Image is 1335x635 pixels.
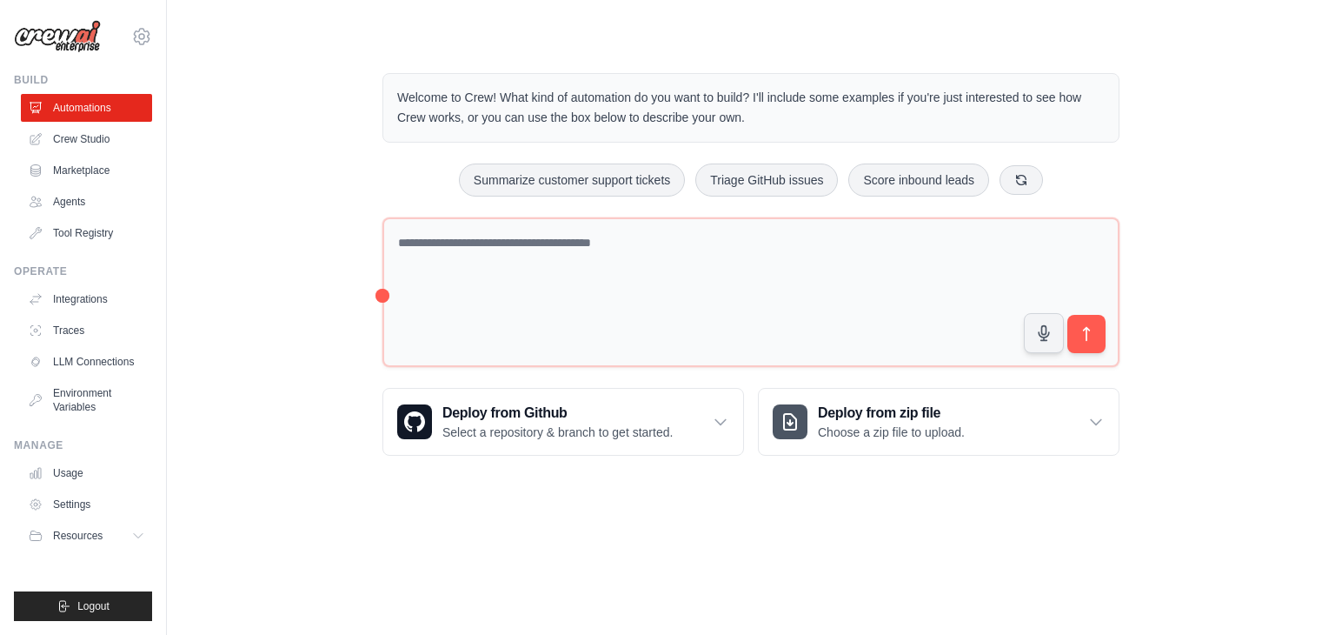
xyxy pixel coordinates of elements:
[14,438,152,452] div: Manage
[21,125,152,153] a: Crew Studio
[14,592,152,621] button: Logout
[21,379,152,421] a: Environment Variables
[818,424,965,441] p: Choose a zip file to upload.
[695,164,838,197] button: Triage GitHub issues
[21,219,152,247] a: Tool Registry
[21,157,152,184] a: Marketplace
[21,94,152,122] a: Automations
[14,20,101,53] img: Logo
[442,424,673,441] p: Select a repository & branch to get started.
[21,188,152,216] a: Agents
[21,459,152,487] a: Usage
[848,164,989,197] button: Score inbound leads
[459,164,685,197] button: Summarize customer support tickets
[14,264,152,278] div: Operate
[21,522,152,550] button: Resources
[21,317,152,344] a: Traces
[53,529,103,543] span: Resources
[21,285,152,313] a: Integrations
[21,491,152,518] a: Settings
[442,403,673,424] h3: Deploy from Github
[14,73,152,87] div: Build
[818,403,965,424] h3: Deploy from zip file
[397,88,1105,128] p: Welcome to Crew! What kind of automation do you want to build? I'll include some examples if you'...
[77,599,110,613] span: Logout
[21,348,152,376] a: LLM Connections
